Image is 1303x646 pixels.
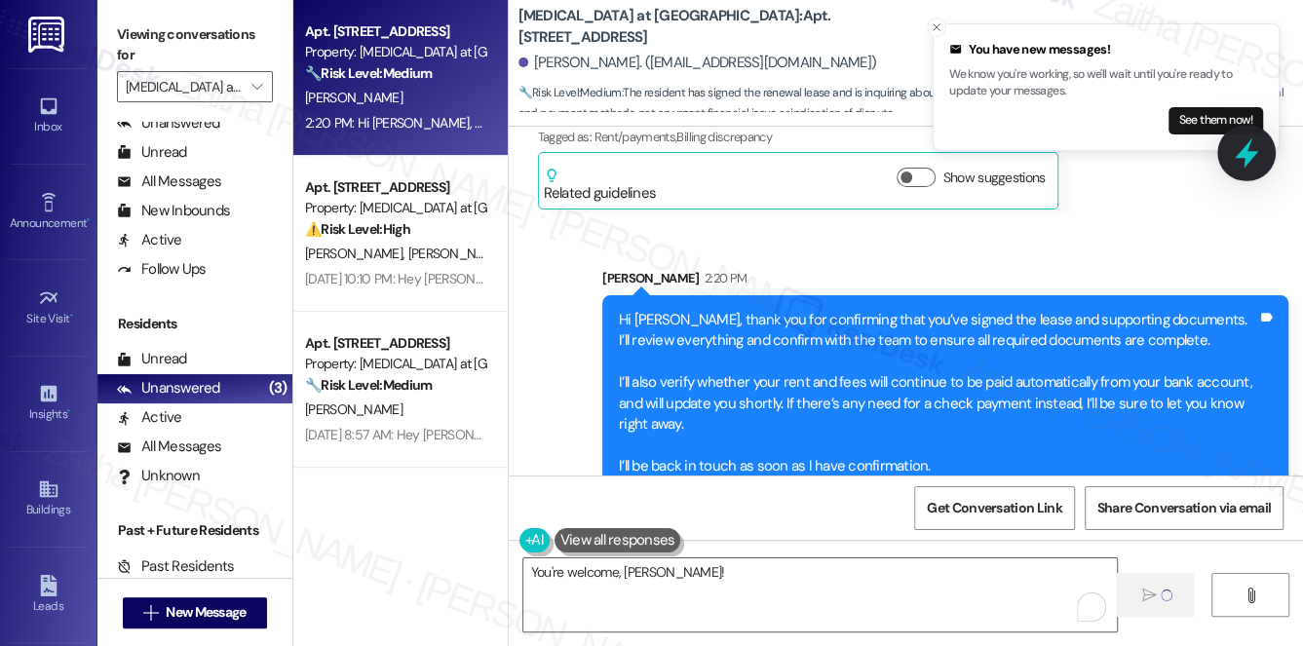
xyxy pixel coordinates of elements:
strong: 🔧 Risk Level: Medium [305,64,432,82]
label: Show suggestions [943,168,1046,188]
div: Property: [MEDICAL_DATA] at [GEOGRAPHIC_DATA] [305,354,485,374]
a: Buildings [10,473,88,525]
div: 2:20 PM [700,268,747,288]
div: You have new messages! [949,40,1263,59]
div: Unanswered [117,113,220,133]
span: [PERSON_NAME] [305,245,408,262]
label: Viewing conversations for [117,19,273,71]
i:  [1243,588,1257,603]
div: Unread [117,349,187,369]
span: [PERSON_NAME] [305,400,402,418]
a: Inbox [10,90,88,142]
input: All communities [126,71,242,102]
button: See them now! [1169,107,1263,134]
a: Insights • [10,377,88,430]
button: Get Conversation Link [914,486,1074,530]
div: [DATE] 10:10 PM: Hey [PERSON_NAME] and [PERSON_NAME], we appreciate your text! We'll be back at 1... [305,270,1294,287]
div: Follow Ups [117,259,207,280]
div: Past Residents [117,556,235,577]
strong: 🔧 Risk Level: Medium [518,85,622,100]
a: Leads [10,569,88,622]
span: • [87,213,90,227]
div: Apt. [STREET_ADDRESS] [305,21,485,42]
i:  [143,605,158,621]
div: Unread [117,142,187,163]
span: Share Conversation via email [1097,498,1271,518]
span: Rent/payments , [594,129,676,145]
button: New Message [123,597,267,628]
div: Tagged as: [538,123,1184,151]
span: New Message [166,602,246,623]
div: Related guidelines [544,168,657,204]
a: Site Visit • [10,282,88,334]
strong: ⚠️ Risk Level: High [305,220,410,238]
div: Apt. [STREET_ADDRESS] [305,177,485,198]
div: Active [117,230,182,250]
div: Past + Future Residents [97,520,292,541]
div: [PERSON_NAME] [602,268,1288,295]
div: (3) [264,373,292,403]
div: Unanswered [117,378,220,399]
b: [MEDICAL_DATA] at [GEOGRAPHIC_DATA]: Apt. [STREET_ADDRESS] [518,6,908,48]
div: Property: [MEDICAL_DATA] at [GEOGRAPHIC_DATA] [305,198,485,218]
span: Get Conversation Link [927,498,1061,518]
div: Active [117,407,182,428]
div: Residents [97,314,292,334]
button: Share Conversation via email [1085,486,1284,530]
div: [DATE] 8:57 AM: Hey [PERSON_NAME], we appreciate your text! We'll be back at 11AM to help you out... [305,426,1168,443]
div: [PERSON_NAME]. ([EMAIL_ADDRESS][DOMAIN_NAME]) [518,53,877,73]
div: Hi [PERSON_NAME], thank you for confirming that you’ve signed the lease and supporting documents.... [619,310,1257,476]
button: Close toast [927,18,946,37]
span: • [67,404,70,418]
span: [PERSON_NAME] [PERSON_NAME] [407,245,611,262]
i:  [1141,588,1156,603]
div: New Inbounds [117,201,230,221]
p: We know you're working, so we'll wait until you're ready to update your messages. [949,66,1263,100]
div: Property: [MEDICAL_DATA] at [GEOGRAPHIC_DATA] [305,42,485,62]
i:  [251,79,262,95]
div: Apt. [STREET_ADDRESS] [305,333,485,354]
span: Billing discrepancy [676,129,772,145]
div: Unknown [117,466,200,486]
span: • [70,309,73,323]
div: All Messages [117,171,221,192]
img: ResiDesk Logo [28,17,68,53]
strong: 🔧 Risk Level: Medium [305,376,432,394]
div: All Messages [117,437,221,457]
span: [PERSON_NAME] [305,89,402,106]
span: : The resident has signed the renewal lease and is inquiring about automatic payments. This is a ... [518,83,1303,125]
textarea: To enrich screen reader interactions, please activate Accessibility in Grammarly extension settings [523,558,1118,631]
